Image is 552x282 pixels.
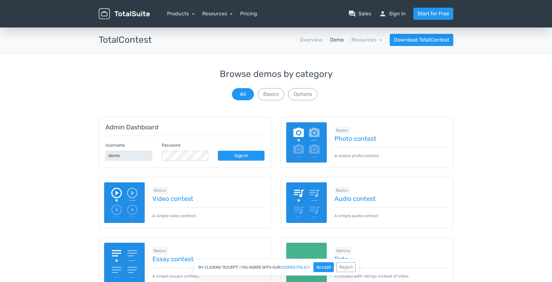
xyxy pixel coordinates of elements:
p: A simple video contest. [152,207,266,219]
a: Download TotalContest [390,34,453,46]
p: A simple audio contest. [334,207,448,219]
a: Video contest [152,195,266,202]
span: Browse all in Options [334,248,352,254]
a: Photo contest [334,135,448,142]
button: Options [288,88,318,100]
a: Resources [202,11,233,17]
span: Browse all in Basics [334,127,350,133]
a: Start for Free [413,8,453,20]
span: question_answer [348,10,356,18]
p: A simple photo contest. [334,147,448,159]
a: Audio contest [334,195,448,202]
button: Basics [258,88,284,100]
img: image-poll.png.webp [286,122,327,163]
span: Browse all in Basics [152,248,168,254]
a: Essay contest [152,255,266,263]
a: Demo [330,36,344,44]
label: Username [105,142,125,148]
a: question_answerSales [348,10,371,18]
a: cookies policy [280,265,310,269]
a: Rate [334,255,448,263]
img: audio-poll.png.webp [286,182,327,223]
div: By clicking "Accept", you agree with our . [193,259,359,276]
a: Products [167,11,195,17]
a: Pricing [240,10,257,18]
button: Reject [336,262,356,272]
span: person [379,10,387,18]
h5: Admin Dashboard [105,124,264,131]
button: All [232,88,254,100]
img: video-poll.png.webp [104,182,145,223]
button: Accept [313,262,334,272]
a: Sign in [218,151,264,161]
a: personSign in [379,10,406,18]
span: Browse all in Basics [152,187,168,194]
h3: Browse demos by category [99,69,453,79]
span: Browse all in Basics [334,187,350,194]
h3: TotalContest [99,35,152,45]
label: Password [162,142,180,148]
img: TotalSuite for WordPress [99,8,150,19]
a: Resources [351,37,382,43]
a: Overview [300,36,322,44]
